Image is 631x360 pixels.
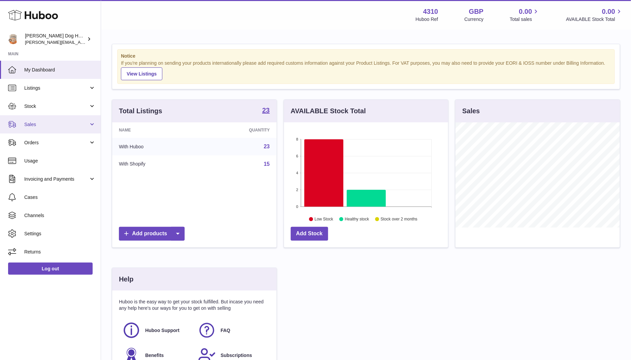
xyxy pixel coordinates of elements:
strong: GBP [469,7,483,16]
text: 4 [296,171,298,175]
span: Benefits [145,352,164,359]
span: Settings [24,231,96,237]
span: Orders [24,140,89,146]
text: 8 [296,137,298,141]
text: 2 [296,188,298,192]
a: Add Stock [291,227,328,241]
div: If you're planning on sending your products internationally please add required customs informati... [121,60,611,80]
a: 15 [264,161,270,167]
div: [PERSON_NAME] Dog House [25,33,86,46]
div: Currency [465,16,484,23]
span: Returns [24,249,96,255]
span: 0.00 [519,7,532,16]
span: Usage [24,158,96,164]
span: My Dashboard [24,67,96,73]
td: With Shopify [112,155,201,173]
a: Huboo Support [122,321,191,339]
img: toby@hackneydoghouse.com [8,34,18,44]
span: Invoicing and Payments [24,176,89,182]
span: Cases [24,194,96,201]
span: [PERSON_NAME][EMAIL_ADDRESS][DOMAIN_NAME] [25,39,135,45]
a: 0.00 Total sales [510,7,540,23]
span: FAQ [221,327,230,334]
span: Listings [24,85,89,91]
strong: 23 [262,107,270,114]
a: View Listings [121,67,162,80]
span: Total sales [510,16,540,23]
span: Subscriptions [221,352,252,359]
span: Stock [24,103,89,110]
th: Name [112,122,201,138]
text: Low Stock [315,217,334,221]
h3: AVAILABLE Stock Total [291,107,366,116]
p: Huboo is the easy way to get your stock fulfilled. But incase you need any help here's our ways f... [119,299,270,311]
text: 0 [296,205,298,209]
td: With Huboo [112,138,201,155]
text: Healthy stock [345,217,369,221]
a: 23 [262,107,270,115]
a: 23 [264,144,270,149]
strong: 4310 [423,7,438,16]
text: 6 [296,154,298,158]
a: Log out [8,263,93,275]
h3: Total Listings [119,107,162,116]
h3: Help [119,275,133,284]
a: FAQ [198,321,266,339]
span: Huboo Support [145,327,180,334]
span: Sales [24,121,89,128]
strong: Notice [121,53,611,59]
th: Quantity [201,122,277,138]
a: 0.00 AVAILABLE Stock Total [566,7,623,23]
span: AVAILABLE Stock Total [566,16,623,23]
h3: Sales [462,107,480,116]
a: Add products [119,227,185,241]
span: 0.00 [602,7,615,16]
div: Huboo Ref [416,16,438,23]
span: Channels [24,212,96,219]
text: Stock over 2 months [381,217,417,221]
